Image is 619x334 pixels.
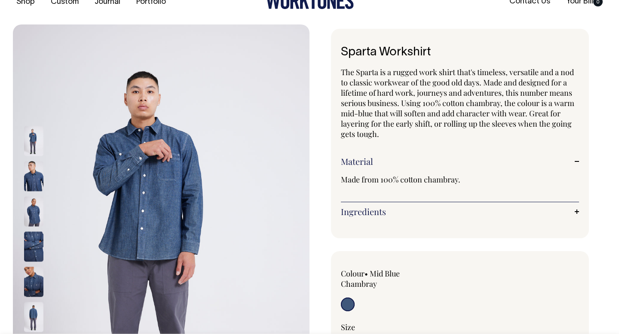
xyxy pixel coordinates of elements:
img: mid-blue-chambray [24,302,43,332]
label: Mid Blue Chambray [341,268,400,289]
a: Material [341,156,579,167]
img: mid-blue-chambray [24,126,43,156]
img: mid-blue-chambray [24,231,43,261]
a: Ingredients [341,206,579,217]
div: Colour [341,268,436,289]
span: The Sparta is a rugged work shirt that's timeless, versatile and a nod to classic workwear of the... [341,67,574,139]
span: Made from 100% cotton chambray. [341,174,460,185]
span: • [365,268,368,279]
h1: Sparta Workshirt [341,46,579,59]
img: mid-blue-chambray [24,267,43,297]
img: mid-blue-chambray [24,196,43,226]
div: Size [341,322,579,332]
img: mid-blue-chambray [24,161,43,191]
